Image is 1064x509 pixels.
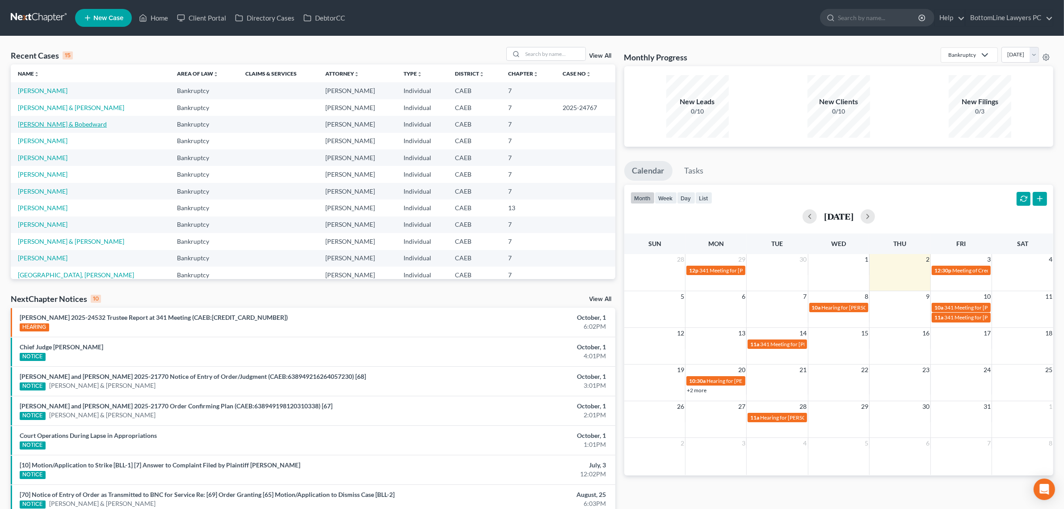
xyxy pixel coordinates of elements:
span: New Case [93,15,123,21]
td: CAEB [448,183,501,199]
div: 15 [63,51,73,59]
span: Sun [648,240,661,247]
td: CAEB [448,250,501,267]
a: Court Operations During Lapse in Appropriations [20,432,157,439]
a: Area of Lawunfold_more [177,70,219,77]
div: HEARING [20,323,49,331]
td: Individual [396,149,448,166]
td: CAEB [448,199,501,216]
a: [PERSON_NAME] and [PERSON_NAME] 2025-21770 Notice of Entry of Order/Judgment (CAEB:63894921626405... [20,373,366,380]
a: [PERSON_NAME] [18,154,67,161]
span: 6 [925,438,930,449]
div: NOTICE [20,412,46,420]
a: Districtunfold_more [455,70,484,77]
span: Tue [772,240,783,247]
span: 18 [1044,328,1053,339]
div: NOTICE [20,471,46,479]
td: CAEB [448,267,501,283]
span: 3 [986,254,992,265]
div: NOTICE [20,501,46,509]
span: 11a [750,341,759,348]
span: 7 [803,291,808,302]
div: Recent Cases [11,50,73,61]
span: Wed [831,240,846,247]
td: Individual [396,166,448,182]
td: CAEB [448,233,501,250]
td: Bankruptcy [170,82,238,99]
a: Client Portal [172,10,231,26]
span: 25 [1044,365,1053,375]
a: Directory Cases [231,10,299,26]
span: 12 [676,328,685,339]
i: unfold_more [34,72,39,77]
td: CAEB [448,133,501,149]
div: July, 3 [416,461,606,470]
span: 341 Meeting for [PERSON_NAME] and [PERSON_NAME] [PERSON_NAME] [760,341,936,348]
span: 11a [750,414,759,421]
h3: Monthly Progress [624,52,688,63]
td: CAEB [448,166,501,182]
div: New Filings [949,97,1011,107]
td: Individual [396,116,448,132]
td: 7 [501,183,555,199]
div: 0/3 [949,107,1011,116]
span: 4 [1048,254,1053,265]
span: 10:30a [689,378,706,384]
button: month [631,192,655,204]
i: unfold_more [417,72,422,77]
span: 1 [864,254,869,265]
span: 2 [680,438,685,449]
span: 30 [799,254,808,265]
input: Search by name... [838,9,920,26]
button: day [677,192,695,204]
div: NOTICE [20,382,46,390]
span: 16 [921,328,930,339]
div: 3:01PM [416,381,606,390]
span: 8 [864,291,869,302]
span: 6 [741,291,746,302]
td: Bankruptcy [170,233,238,250]
td: Bankruptcy [170,199,238,216]
a: Help [935,10,965,26]
div: October, 1 [416,431,606,440]
td: Bankruptcy [170,99,238,116]
a: [PERSON_NAME] [18,187,67,195]
span: 8 [1048,438,1053,449]
span: 30 [921,401,930,412]
td: 2025-24767 [555,99,615,116]
a: [PERSON_NAME] [18,170,67,178]
a: [PERSON_NAME] & [PERSON_NAME] [18,104,124,111]
div: NextChapter Notices [11,293,101,304]
td: Individual [396,216,448,233]
td: 7 [501,166,555,182]
a: BottomLine Lawyers PC [966,10,1053,26]
span: 10a [934,304,943,311]
span: 29 [737,254,746,265]
a: Calendar [624,161,673,181]
td: Individual [396,267,448,283]
span: 23 [921,365,930,375]
span: 26 [676,401,685,412]
span: Sat [1017,240,1028,247]
span: 7 [986,438,992,449]
div: 4:01PM [416,352,606,361]
td: Bankruptcy [170,183,238,199]
span: 3 [741,438,746,449]
div: 6:02PM [416,322,606,331]
td: [PERSON_NAME] [318,183,396,199]
td: [PERSON_NAME] [318,250,396,267]
a: [PERSON_NAME] [18,254,67,262]
a: [PERSON_NAME] 2025-24532 Trustee Report at 341 Meeting (CAEB:[CREDIT_CARD_NUMBER]) [20,314,288,321]
div: October, 1 [416,402,606,411]
div: October, 1 [416,372,606,381]
span: 10a [812,304,821,311]
a: [PERSON_NAME] [18,137,67,144]
span: 1 [1048,401,1053,412]
a: +2 more [687,387,707,394]
td: Bankruptcy [170,116,238,132]
td: CAEB [448,82,501,99]
a: Chapterunfold_more [508,70,538,77]
td: 7 [501,82,555,99]
td: Bankruptcy [170,166,238,182]
div: October, 1 [416,313,606,322]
